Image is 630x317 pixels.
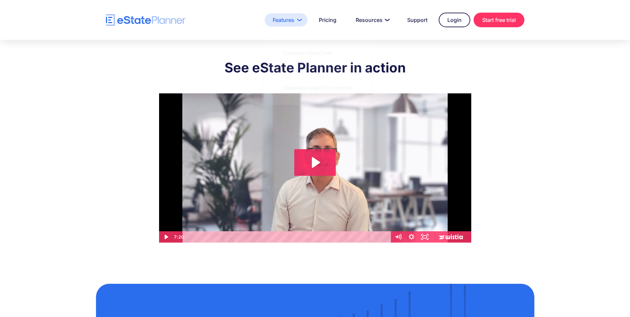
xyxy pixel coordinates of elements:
div: Capture Client Data [283,49,332,56]
a: Resources [348,13,396,27]
a: Wistia Logo -- Learn More [431,231,471,243]
div: Generate Legal Documents [283,84,352,91]
button: Play Video: eState Product Demo Video [294,149,336,176]
button: Fullscreen [418,231,431,243]
a: Create Estate Plans [275,63,340,77]
a: Support [399,13,435,27]
a: Features [265,13,308,27]
a: Start free trial [474,13,524,27]
a: Pricing [311,13,344,27]
a: Generate Legal Documents [275,81,360,95]
a: home [106,14,186,26]
img: Video Thumbnail [159,93,471,243]
h2: See eState Planner in action [159,59,471,76]
button: Play Video [159,231,172,243]
div: Create Estate Plans [283,67,332,74]
div: Playbar [188,231,388,243]
button: Show settings menu [405,231,418,243]
a: Login [439,13,470,27]
a: Capture Client Data [275,46,341,60]
button: Mute [392,231,405,243]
